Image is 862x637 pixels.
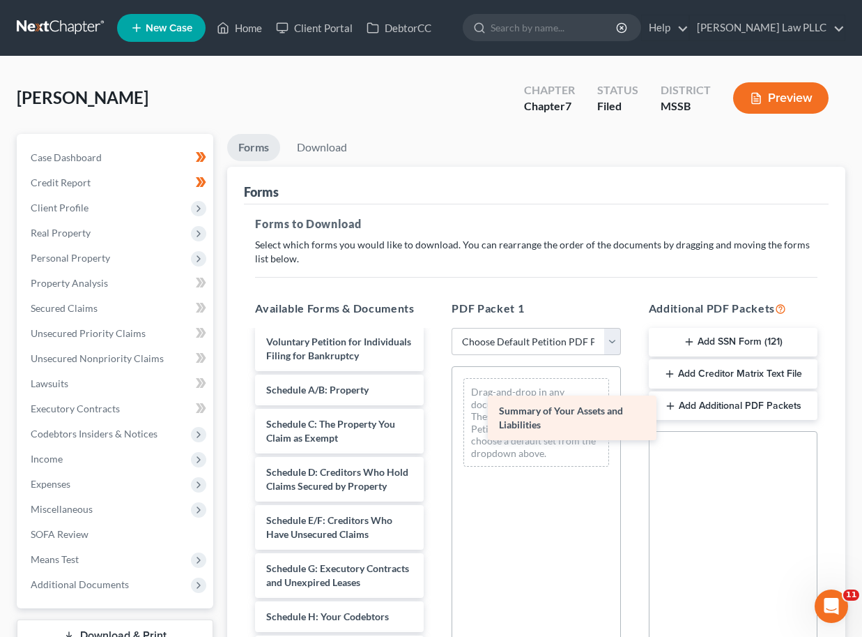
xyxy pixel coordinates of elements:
[661,82,711,98] div: District
[524,98,575,114] div: Chapter
[815,590,848,623] iframe: Intercom live chat
[31,177,91,188] span: Credit Report
[31,403,120,414] span: Executory Contracts
[565,99,571,112] span: 7
[244,183,279,200] div: Forms
[17,87,148,107] span: [PERSON_NAME]
[843,590,859,601] span: 11
[266,384,369,396] span: Schedule A/B: Property
[597,98,638,114] div: Filed
[31,302,98,314] span: Secured Claims
[452,300,620,317] h5: PDF Packet 1
[524,82,575,98] div: Chapter
[20,170,213,195] a: Credit Report
[20,346,213,371] a: Unsecured Nonpriority Claims
[31,453,63,465] span: Income
[146,23,192,33] span: New Case
[255,238,817,266] p: Select which forms you would like to download. You can rearrange the order of the documents by dr...
[286,134,358,161] a: Download
[31,352,164,364] span: Unsecured Nonpriority Claims
[20,321,213,346] a: Unsecured Priority Claims
[40,8,62,30] img: Profile image for Operator
[255,216,817,232] h5: Forms to Download
[491,15,618,40] input: Search by name...
[31,227,91,239] span: Real Property
[31,578,129,590] span: Additional Documents
[499,405,623,430] span: Summary of Your Assets and Liabilities
[20,522,213,547] a: SOFA Review
[463,378,608,467] div: Drag-and-drop in any documents from the left. These will be merged into the Petition PDF Packet. ...
[31,478,70,490] span: Expenses
[649,328,817,357] button: Add SSN Form (121)
[31,503,93,515] span: Miscellaneous
[68,17,174,31] p: The team can also help
[31,277,108,289] span: Property Analysis
[20,145,213,170] a: Case Dashboard
[266,466,408,492] span: Schedule D: Creditors Who Hold Claims Secured by Property
[360,15,438,40] a: DebtorCC
[227,134,280,161] a: Forms
[239,451,261,474] button: Send a message…
[31,528,88,540] span: SOFA Review
[31,553,79,565] span: Means Test
[245,6,270,31] div: Close
[31,202,88,213] span: Client Profile
[649,359,817,389] button: Add Creditor Matrix Text File
[266,562,409,588] span: Schedule G: Executory Contracts and Unexpired Leases
[20,296,213,321] a: Secured Claims
[266,336,411,361] span: Voluntary Petition for Individuals Filing for Bankruptcy
[218,6,245,32] button: Home
[266,610,389,622] span: Schedule H: Your Codebtors
[690,15,845,40] a: [PERSON_NAME] Law PLLC
[9,6,36,32] button: go back
[255,300,424,317] h5: Available Forms & Documents
[733,82,829,114] button: Preview
[31,151,102,163] span: Case Dashboard
[20,371,213,396] a: Lawsuits
[31,252,110,264] span: Personal Property
[20,396,213,421] a: Executory Contracts
[20,271,213,296] a: Property Analysis
[597,82,638,98] div: Status
[31,428,157,440] span: Codebtors Insiders & Notices
[649,300,817,317] h5: Additional PDF Packets
[31,377,68,389] span: Lawsuits
[68,7,117,17] h1: Operator
[661,98,711,114] div: MSSB
[266,514,392,540] span: Schedule E/F: Creditors Who Have Unsecured Claims
[266,418,395,444] span: Schedule C: The Property You Claim as Exempt
[31,327,146,339] span: Unsecured Priority Claims
[22,457,33,468] button: Emoji picker
[649,391,817,421] button: Add Additional PDF Packets
[12,428,267,451] textarea: Message…
[269,15,360,40] a: Client Portal
[210,15,269,40] a: Home
[642,15,688,40] a: Help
